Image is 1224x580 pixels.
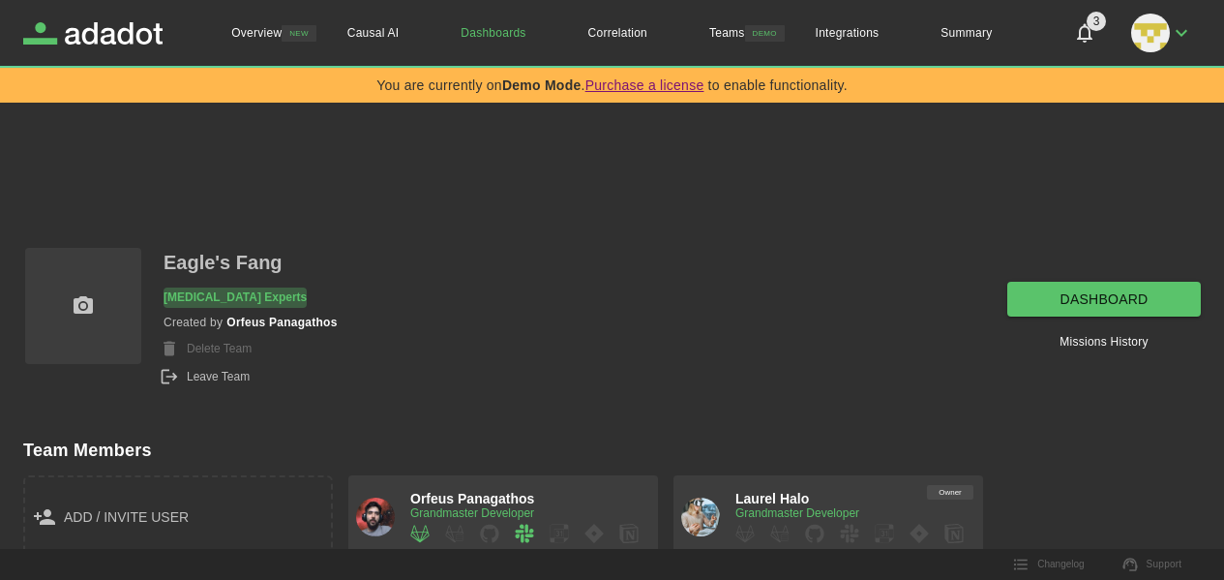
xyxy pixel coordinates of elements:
[226,316,337,331] h3: Orfeus Panagathos
[64,505,189,530] span: add / invite user
[585,77,704,93] a: Purchase a license
[376,77,848,93] div: You are currently on . to enable functionality.
[735,491,809,506] span: Laurel Halo
[23,22,163,45] a: Adadot Homepage
[164,246,283,280] button: Eagle's Fang
[1131,14,1170,52] img: Ahmed Owais
[1112,550,1194,579] a: Support
[164,288,307,308] button: [MEDICAL_DATA] Experts
[23,475,333,560] button: add / invite user
[1060,332,1148,351] a: Missions History
[410,506,534,520] span: Grandmaster Developer
[681,498,720,536] img: Laurel Halo
[164,367,250,387] button: Leave Team
[356,498,395,536] img: Orfeus Panagathos
[1007,282,1201,318] a: dashboard
[23,441,1201,461] h2: Team Members
[1002,550,1095,579] button: Changelog
[410,491,534,506] span: Orfeus Panagathos
[673,475,983,560] button: OwnerLaurel HaloLaurel HaloGrandmaster Developer
[1123,8,1201,58] button: Ahmed Owais
[164,316,223,331] span: Created by
[502,77,582,93] strong: Demo Mode
[1061,10,1108,56] button: Notifications
[927,485,973,500] div: Owner
[735,506,859,520] span: Grandmaster Developer
[164,339,338,359] div: Only Team Owners can perform this action
[1087,12,1106,31] span: 3
[348,475,658,560] button: Orfeus PanagathosOrfeus PanagathosGrandmaster Developer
